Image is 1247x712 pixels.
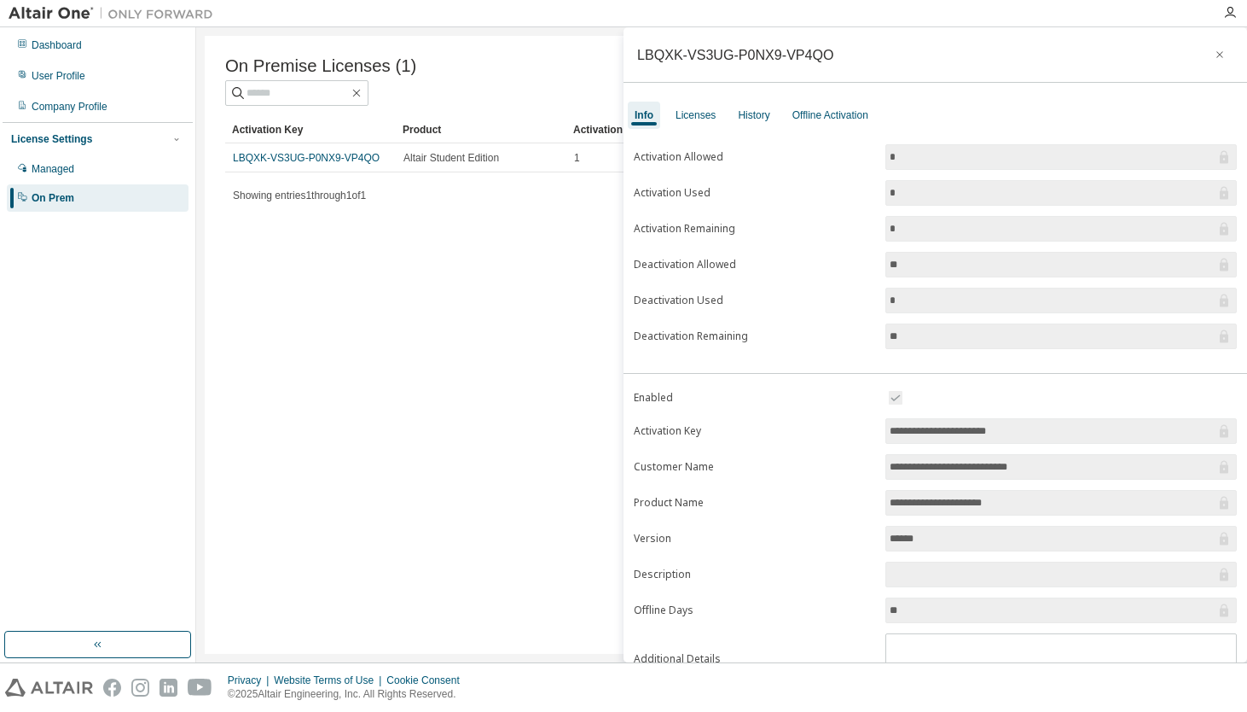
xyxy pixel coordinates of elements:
div: Info [635,108,653,122]
div: Activation Key [232,116,389,143]
label: Activation Remaining [634,222,875,236]
div: Managed [32,162,74,176]
img: instagram.svg [131,679,149,697]
label: Customer Name [634,460,875,474]
label: Description [634,568,875,581]
label: Deactivation Remaining [634,330,875,343]
div: History [738,108,769,122]
div: Offline Activation [792,108,868,122]
label: Activation Used [634,186,875,200]
span: Showing entries 1 through 1 of 1 [233,190,366,201]
img: linkedin.svg [159,679,177,697]
div: User Profile [32,69,85,83]
p: © 2025 Altair Engineering, Inc. All Rights Reserved. [228,687,470,702]
label: Offline Days [634,604,875,617]
div: Website Terms of Use [274,674,386,687]
label: Activation Key [634,424,875,438]
label: Deactivation Used [634,294,875,307]
img: Altair One [9,5,222,22]
label: Version [634,532,875,546]
img: facebook.svg [103,679,121,697]
div: Privacy [228,674,274,687]
span: 1 [574,151,580,165]
span: On Premise Licenses (1) [225,56,416,76]
div: Product [403,116,560,143]
label: Enabled [634,391,875,405]
img: youtube.svg [188,679,212,697]
label: Deactivation Allowed [634,258,875,271]
img: altair_logo.svg [5,679,93,697]
label: Additional Details [634,652,875,666]
div: LBQXK-VS3UG-P0NX9-VP4QO [637,48,834,61]
div: Cookie Consent [386,674,469,687]
div: License Settings [11,132,92,146]
a: LBQXK-VS3UG-P0NX9-VP4QO [233,152,380,164]
div: Company Profile [32,100,107,114]
div: Activation Allowed [573,116,730,143]
div: On Prem [32,191,74,205]
div: Dashboard [32,38,82,52]
label: Product Name [634,496,875,510]
span: Altair Student Edition [403,151,499,165]
label: Activation Allowed [634,150,875,164]
div: Licenses [676,108,716,122]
